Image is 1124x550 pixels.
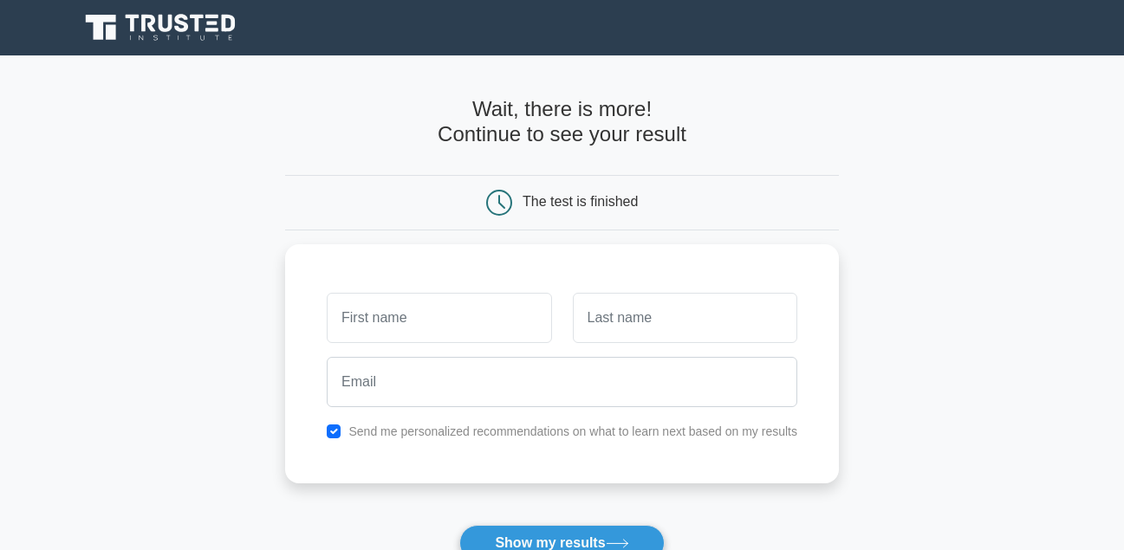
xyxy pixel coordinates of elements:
[573,293,797,343] input: Last name
[523,194,638,209] div: The test is finished
[348,424,797,438] label: Send me personalized recommendations on what to learn next based on my results
[285,97,839,147] h4: Wait, there is more! Continue to see your result
[327,293,551,343] input: First name
[327,357,797,407] input: Email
